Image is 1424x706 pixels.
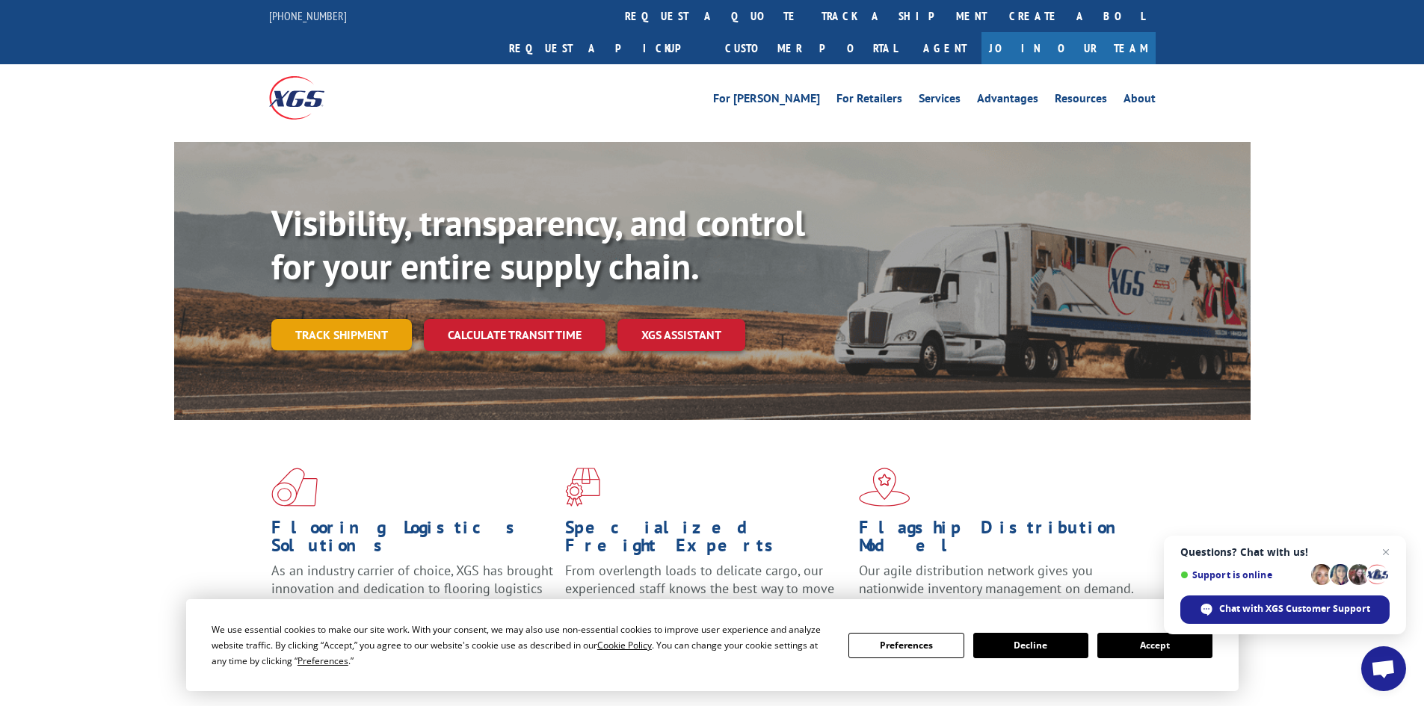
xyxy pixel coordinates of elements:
span: Close chat [1377,543,1395,561]
h1: Flooring Logistics Solutions [271,518,554,562]
a: Services [919,93,961,109]
span: Chat with XGS Customer Support [1219,602,1370,616]
img: xgs-icon-flagship-distribution-model-red [859,468,910,507]
span: Support is online [1180,569,1306,580]
button: Decline [973,633,1088,658]
a: For Retailers [836,93,902,109]
a: Track shipment [271,319,412,350]
img: xgs-icon-focused-on-flooring-red [565,468,600,507]
button: Accept [1097,633,1212,658]
a: For [PERSON_NAME] [713,93,820,109]
b: Visibility, transparency, and control for your entire supply chain. [271,199,805,289]
span: Preferences [298,654,348,667]
a: Join Our Team [981,32,1156,64]
a: Customer Portal [714,32,908,64]
a: About [1124,93,1156,109]
img: xgs-icon-total-supply-chain-intelligence-red [271,468,318,507]
span: Our agile distribution network gives you nationwide inventory management on demand. [859,562,1134,597]
p: From overlength loads to delicate cargo, our experienced staff knows the best way to move your fr... [565,562,848,628]
h1: Flagship Distribution Model [859,518,1141,562]
div: Chat with XGS Customer Support [1180,595,1390,624]
a: Resources [1055,93,1107,109]
a: Request a pickup [498,32,714,64]
button: Preferences [848,633,964,658]
h1: Specialized Freight Experts [565,518,848,562]
div: We use essential cookies to make our site work. With your consent, we may also use non-essential ... [212,622,830,669]
a: XGS ASSISTANT [617,319,745,351]
a: [PHONE_NUMBER] [269,8,347,23]
span: Cookie Policy [597,639,652,651]
a: Agent [908,32,981,64]
div: Open chat [1361,646,1406,691]
span: Questions? Chat with us! [1180,546,1390,558]
a: Advantages [977,93,1038,109]
div: Cookie Consent Prompt [186,599,1239,691]
span: As an industry carrier of choice, XGS has brought innovation and dedication to flooring logistics... [271,562,553,615]
a: Calculate transit time [424,319,605,351]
